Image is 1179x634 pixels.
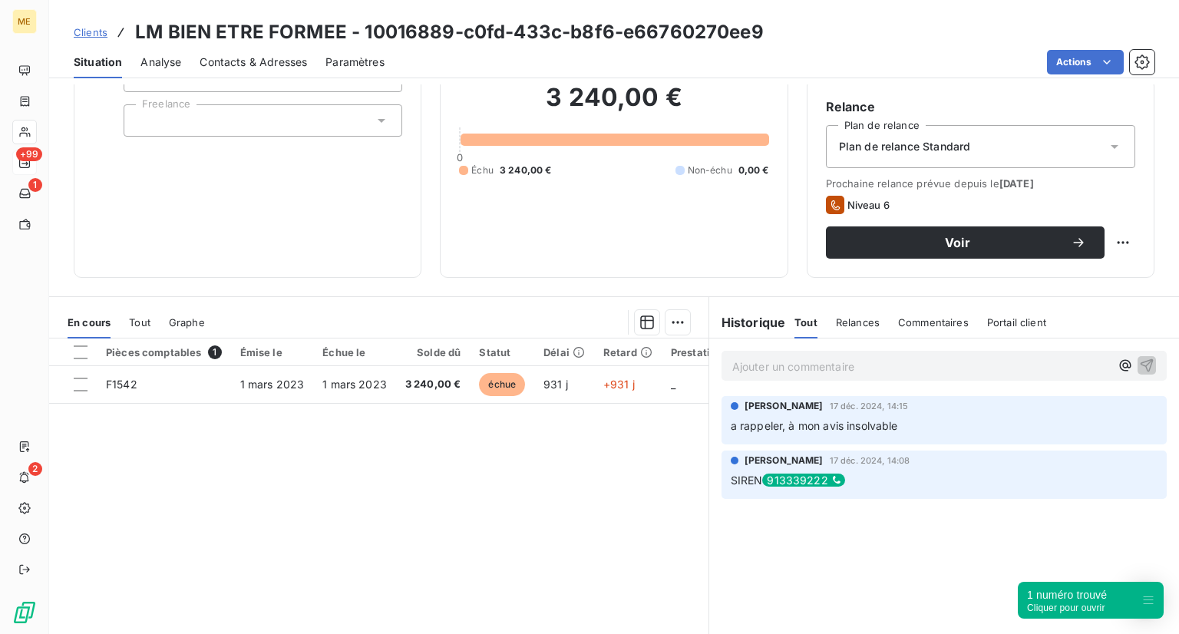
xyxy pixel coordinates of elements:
span: 17 déc. 2024, 14:15 [830,401,909,411]
img: Logo LeanPay [12,600,37,625]
h6: Relance [826,97,1135,116]
span: Portail client [987,316,1046,329]
div: Échue le [322,346,387,358]
div: Solde dû [405,346,461,358]
span: Tout [794,316,817,329]
span: 3 240,00 € [405,377,461,392]
span: 1 [208,345,222,359]
span: 2 [28,462,42,476]
h6: Historique [709,313,786,332]
span: F1542 [106,378,137,391]
span: Clients [74,26,107,38]
div: Émise le [240,346,305,358]
span: 1 [28,178,42,192]
div: 913339222 [762,474,844,487]
span: Tout [129,316,150,329]
span: [PERSON_NAME] [745,399,824,413]
span: [PERSON_NAME] [745,454,824,467]
span: 17 déc. 2024, 14:08 [830,456,910,465]
span: Analyse [140,54,181,70]
button: Voir [826,226,1105,259]
span: En cours [68,316,111,329]
span: 1 mars 2023 [322,378,387,391]
div: Pièces comptables [106,345,222,359]
span: Voir [844,236,1071,249]
span: +99 [16,147,42,161]
span: Relances [836,316,880,329]
span: Plan de relance Standard [839,139,971,154]
div: ME [12,9,37,34]
span: Commentaires [898,316,969,329]
span: 0,00 € [738,163,769,177]
div: Délai [543,346,585,358]
h3: LM BIEN ETRE FORMEE - 10016889-c0fd-433c-b8f6-e66760270ee9 [135,18,764,46]
span: _ [671,378,675,391]
span: Situation [74,54,122,70]
span: 0 [457,151,463,163]
span: [DATE] [999,177,1034,190]
span: a rappeler, à mon avis insolvable [731,419,898,432]
a: Clients [74,25,107,40]
h2: 3 240,00 € [459,82,768,128]
span: Paramètres [325,54,385,70]
span: Échu [471,163,494,177]
span: 931 j [543,378,568,391]
span: Graphe [169,316,205,329]
div: Statut [479,346,525,358]
input: Ajouter une valeur [137,114,149,127]
span: 1 mars 2023 [240,378,305,391]
span: 3 240,00 € [500,163,552,177]
button: Actions [1047,50,1124,74]
span: Prochaine relance prévue depuis le [826,177,1135,190]
div: Prestation [671,346,723,358]
span: Contacts & Adresses [200,54,307,70]
div: Retard [603,346,652,358]
span: SIREN [731,474,845,487]
span: Niveau 6 [847,199,890,211]
span: Non-échu [688,163,732,177]
span: échue [479,373,525,396]
span: +931 j [603,378,635,391]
